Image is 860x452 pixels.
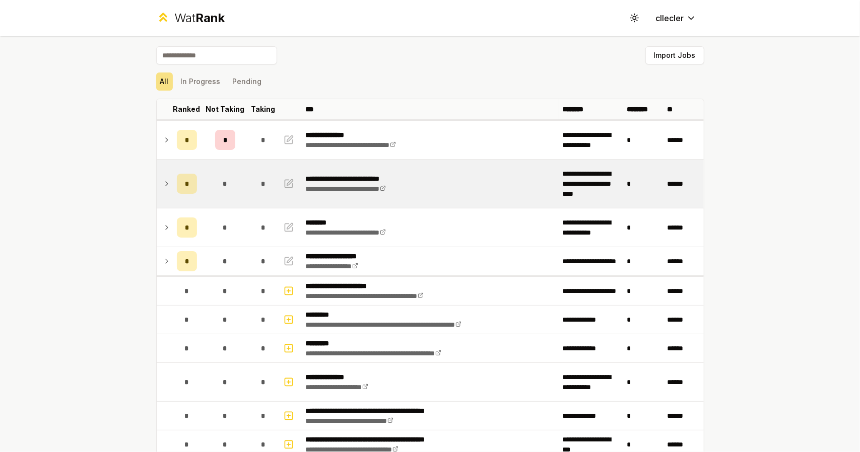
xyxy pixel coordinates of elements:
button: In Progress [177,72,225,91]
span: Rank [195,11,225,25]
button: Import Jobs [645,46,704,64]
button: Pending [229,72,266,91]
button: cllecler [648,9,704,27]
a: WatRank [156,10,225,26]
button: All [156,72,173,91]
span: cllecler [656,12,684,24]
div: Wat [174,10,225,26]
p: Taking [251,104,276,114]
p: Ranked [173,104,201,114]
p: Not Taking [206,104,244,114]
